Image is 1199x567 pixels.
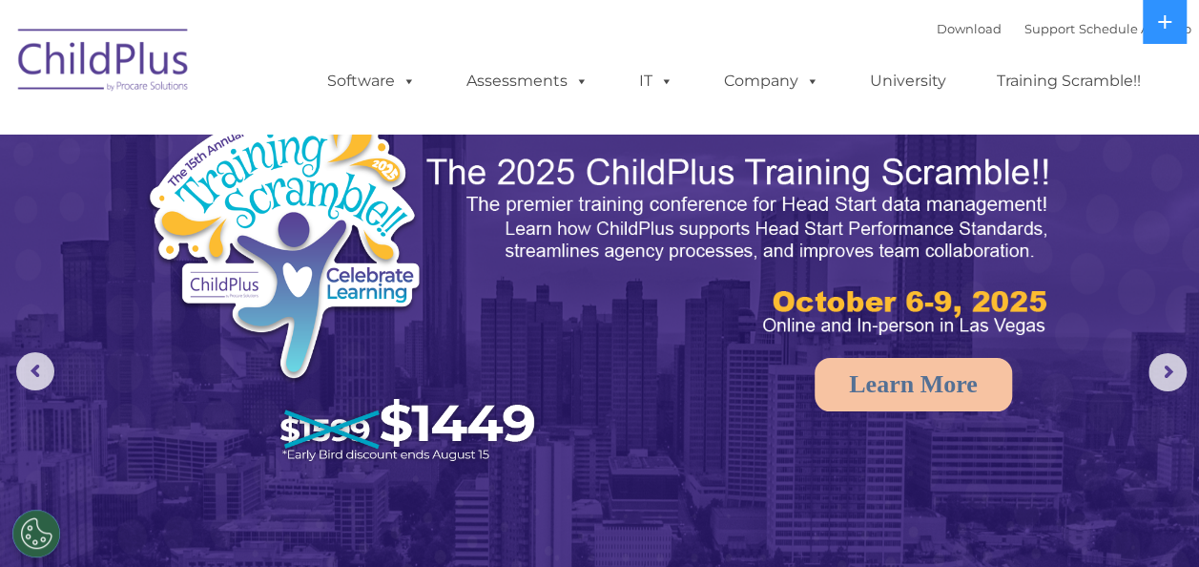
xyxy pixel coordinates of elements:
a: Schedule A Demo [1079,21,1191,36]
a: Learn More [815,358,1012,411]
font: | [937,21,1191,36]
button: Cookies Settings [12,510,60,557]
span: Last name [265,126,323,140]
a: Training Scramble!! [978,62,1160,100]
a: Assessments [447,62,608,100]
a: Company [705,62,838,100]
span: Phone number [265,204,346,219]
img: ChildPlus by Procare Solutions [9,15,199,111]
a: IT [620,62,693,100]
a: University [851,62,965,100]
a: Download [937,21,1002,36]
a: Support [1024,21,1075,36]
a: Software [308,62,435,100]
